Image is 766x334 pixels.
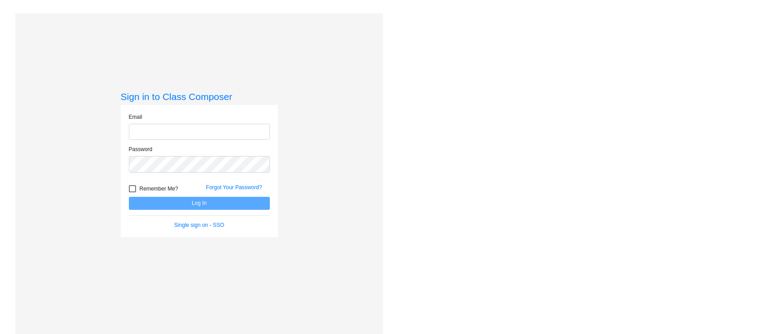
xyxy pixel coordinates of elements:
[206,184,262,191] a: Forgot Your Password?
[129,113,142,121] label: Email
[129,145,153,153] label: Password
[140,183,178,194] span: Remember Me?
[174,222,224,228] a: Single sign on - SSO
[129,197,270,210] button: Log In
[121,91,278,102] h3: Sign in to Class Composer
